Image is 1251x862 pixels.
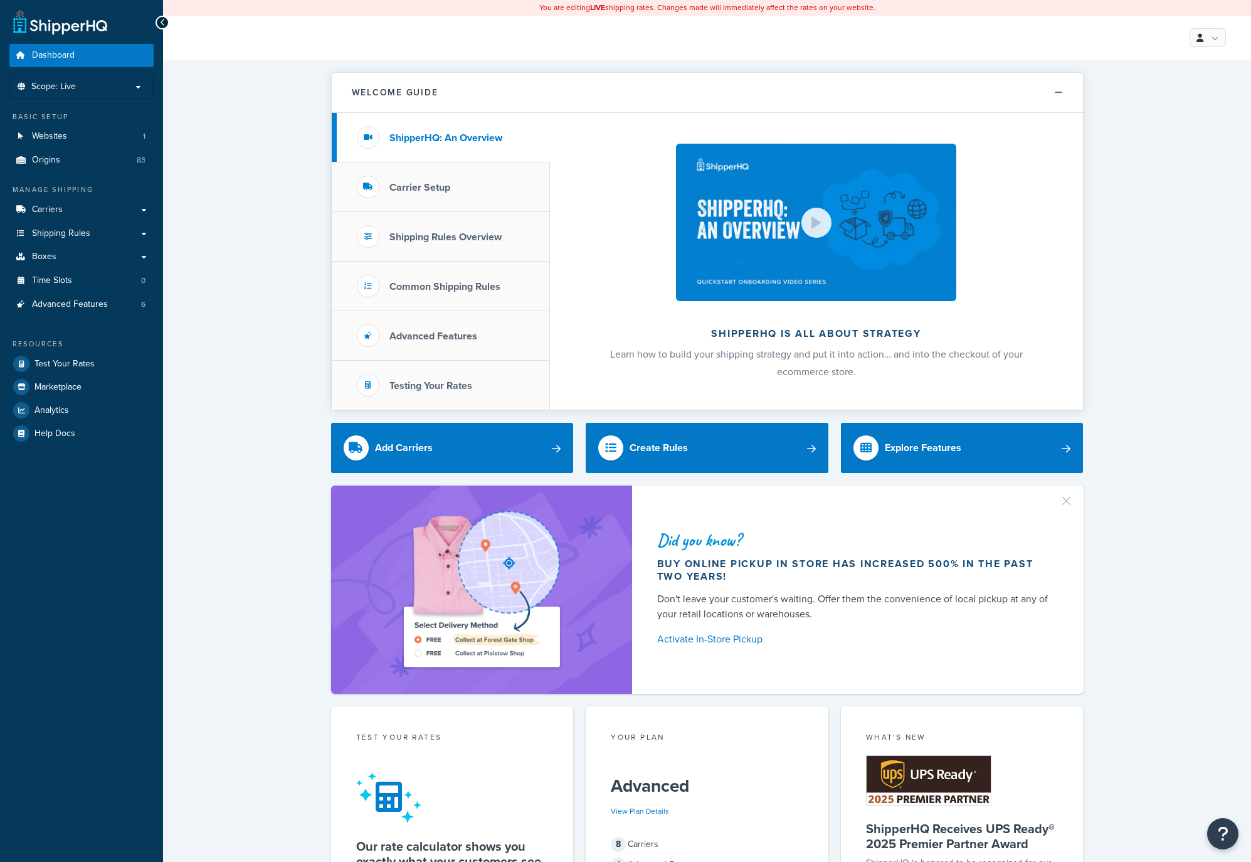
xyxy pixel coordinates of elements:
[32,252,56,262] span: Boxes
[9,339,154,349] div: Resources
[9,245,154,269] a: Boxes
[141,275,145,286] span: 0
[389,281,500,292] h3: Common Shipping Rules
[32,228,90,239] span: Shipping Rules
[32,131,67,142] span: Websites
[611,837,626,852] span: 8
[389,380,472,391] h3: Testing Your Rates
[657,631,1053,648] a: Activate In-Store Pickup
[9,44,154,67] a: Dashboard
[352,88,438,97] h2: Welcome Guide
[368,504,595,675] img: ad-shirt-map-b0359fc47e01cab431d101c4b569394f6a03f54285957d908178d52f29eb9668.png
[586,423,828,473] a: Create Rules
[32,205,63,215] span: Carriers
[32,50,75,61] span: Dashboard
[611,776,803,796] h5: Advanced
[143,131,145,142] span: 1
[590,2,605,13] b: LIVE
[657,558,1053,583] div: Buy online pickup in store has increased 500% in the past two years!
[9,125,154,148] li: Websites
[9,112,154,122] div: Basic Setup
[9,149,154,172] li: Origins
[611,732,803,746] div: Your Plan
[657,531,1053,549] div: Did you know?
[31,82,76,92] span: Scope: Live
[630,439,688,457] div: Create Rules
[9,293,154,316] li: Advanced Features
[389,132,502,144] h3: ShipperHQ: An Overview
[9,353,154,375] a: Test Your Rates
[9,399,154,422] a: Analytics
[32,275,72,286] span: Time Slots
[611,806,669,817] a: View Plan Details
[841,423,1084,473] a: Explore Features
[866,821,1058,851] h5: ShipperHQ Receives UPS Ready® 2025 Premier Partner Award
[9,149,154,172] a: Origins83
[389,231,502,243] h3: Shipping Rules Overview
[34,428,75,439] span: Help Docs
[9,125,154,148] a: Websites1
[32,299,108,310] span: Advanced Features
[137,155,145,166] span: 83
[9,222,154,245] a: Shipping Rules
[583,328,1050,339] h2: ShipperHQ is all about strategy
[9,376,154,398] a: Marketplace
[389,182,450,193] h3: Carrier Setup
[389,331,477,342] h3: Advanced Features
[356,732,549,746] div: Test your rates
[657,592,1053,622] div: Don't leave your customer's waiting. Offer them the convenience of local pickup at any of your re...
[9,184,154,195] div: Manage Shipping
[9,422,154,445] a: Help Docs
[34,405,69,416] span: Analytics
[34,382,82,393] span: Marketplace
[9,198,154,221] a: Carriers
[32,155,60,166] span: Origins
[9,293,154,316] a: Advanced Features6
[9,269,154,292] li: Time Slots
[331,423,574,473] a: Add Carriers
[9,269,154,292] a: Time Slots0
[332,73,1083,113] button: Welcome Guide
[610,347,1023,379] span: Learn how to build your shipping strategy and put it into action… and into the checkout of your e...
[375,439,433,457] div: Add Carriers
[34,359,95,370] span: Test Your Rates
[676,144,956,301] img: ShipperHQ is all about strategy
[1207,818,1238,849] button: Open Resource Center
[611,836,803,853] div: Carriers
[866,732,1058,746] div: What's New
[885,439,961,457] div: Explore Features
[141,299,145,310] span: 6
